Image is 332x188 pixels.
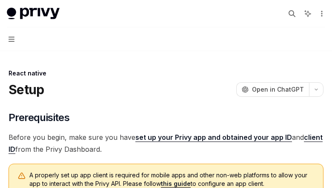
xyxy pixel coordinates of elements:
svg: Warning [17,172,26,180]
div: React native [9,69,323,78]
span: Open in ChatGPT [252,85,304,94]
span: Before you begin, make sure you have and from the Privy Dashboard. [9,131,323,155]
span: Prerequisites [9,111,69,124]
a: this guide [161,180,191,188]
img: light logo [7,8,60,20]
button: More actions [317,8,325,20]
a: set up your Privy app and obtained your app ID [135,133,292,142]
span: A properly set up app client is required for mobile apps and other non-web platforms to allow you... [29,171,315,188]
h1: Setup [9,82,44,97]
button: Open in ChatGPT [236,82,309,97]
